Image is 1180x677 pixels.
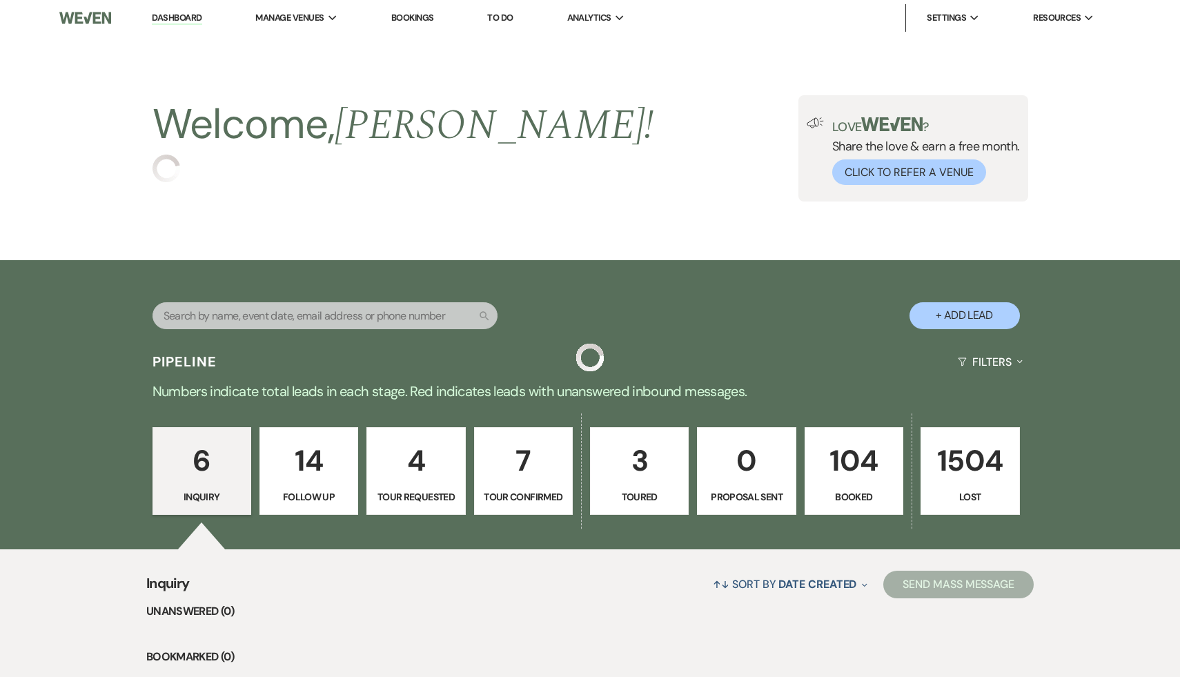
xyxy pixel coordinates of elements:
div: Share the love & earn a free month. [824,117,1020,185]
p: Toured [599,489,680,504]
a: 0Proposal Sent [697,427,796,516]
p: Follow Up [268,489,349,504]
a: 14Follow Up [259,427,358,516]
button: Sort By Date Created [707,566,873,602]
span: Manage Venues [255,11,324,25]
p: 3 [599,438,680,484]
img: loud-speaker-illustration.svg [807,117,824,128]
a: Dashboard [152,12,201,25]
li: Unanswered (0) [146,602,1034,620]
p: 6 [161,438,242,484]
img: loading spinner [576,344,604,371]
p: Proposal Sent [706,489,787,504]
a: Bookings [391,12,434,23]
a: 104Booked [805,427,903,516]
p: Love ? [832,117,1020,133]
p: Tour Requested [375,489,456,504]
a: 7Tour Confirmed [474,427,573,516]
span: [PERSON_NAME] ! [335,94,653,157]
p: 0 [706,438,787,484]
p: Tour Confirmed [483,489,564,504]
img: Weven Logo [59,3,112,32]
p: Inquiry [161,489,242,504]
button: Send Mass Message [883,571,1034,598]
button: Filters [952,344,1027,380]
span: Settings [927,11,966,25]
h2: Welcome, [153,95,654,155]
span: Date Created [778,577,856,591]
a: 3Toured [590,427,689,516]
a: To Do [487,12,513,23]
input: Search by name, event date, email address or phone number [153,302,498,329]
p: 7 [483,438,564,484]
span: Resources [1033,11,1081,25]
p: Numbers indicate total leads in each stage. Red indicates leads with unanswered inbound messages. [93,380,1087,402]
span: Analytics [567,11,611,25]
button: Click to Refer a Venue [832,159,986,185]
span: ↑↓ [713,577,729,591]
h3: Pipeline [153,352,217,371]
a: 4Tour Requested [366,427,465,516]
button: + Add Lead [909,302,1020,329]
p: 104 [814,438,894,484]
p: 4 [375,438,456,484]
p: Lost [930,489,1010,504]
p: 1504 [930,438,1010,484]
p: Booked [814,489,894,504]
a: 1504Lost [921,427,1019,516]
a: 6Inquiry [153,427,251,516]
img: loading spinner [153,155,180,182]
p: 14 [268,438,349,484]
img: weven-logo-green.svg [861,117,923,131]
span: Inquiry [146,573,190,602]
li: Bookmarked (0) [146,648,1034,666]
